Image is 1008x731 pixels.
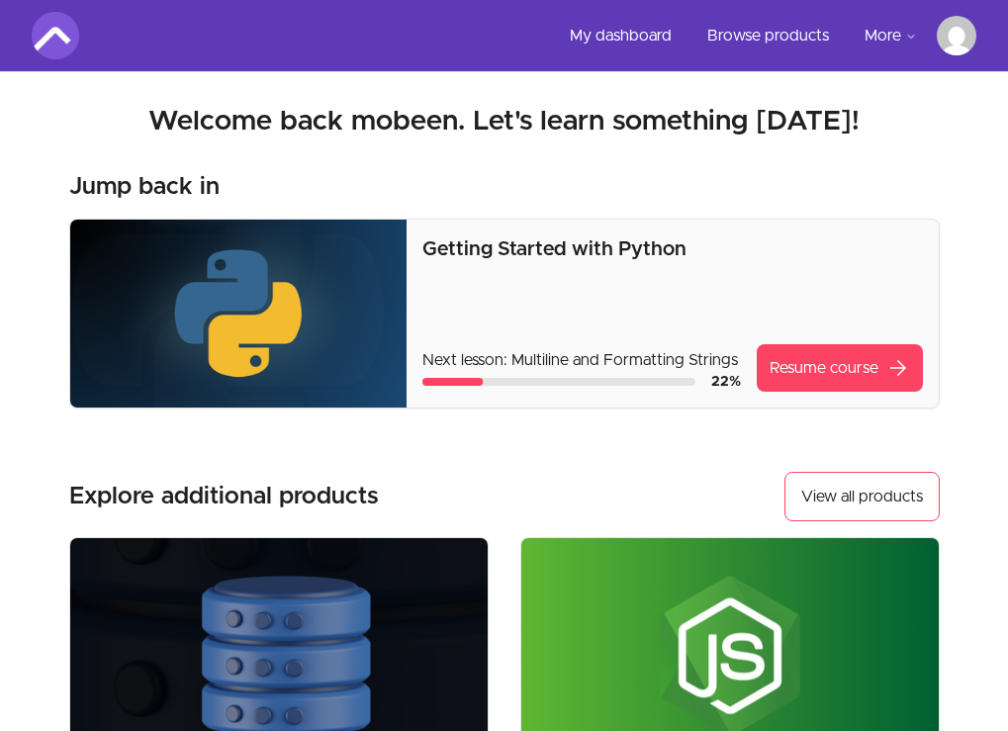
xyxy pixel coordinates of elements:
span: 22 % [711,375,741,389]
a: Browse products [691,12,845,59]
p: Getting Started with Python [422,235,922,263]
img: Profile image for mobeen yameen [937,16,976,55]
a: View all products [784,472,940,521]
nav: Main [554,12,976,59]
button: More [849,12,933,59]
h3: Jump back in [69,171,220,203]
img: Product image for Getting Started with Python [70,220,408,408]
a: My dashboard [554,12,687,59]
p: Next lesson: Multiline and Formatting Strings [422,348,740,372]
a: Resume coursearrow_forward [757,344,923,392]
div: Course progress [422,378,694,386]
span: arrow_forward [886,356,910,380]
h3: Explore additional products [69,481,379,512]
h2: Welcome back mobeen. Let's learn something [DATE]! [32,104,976,139]
img: Amigoscode logo [32,12,79,59]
